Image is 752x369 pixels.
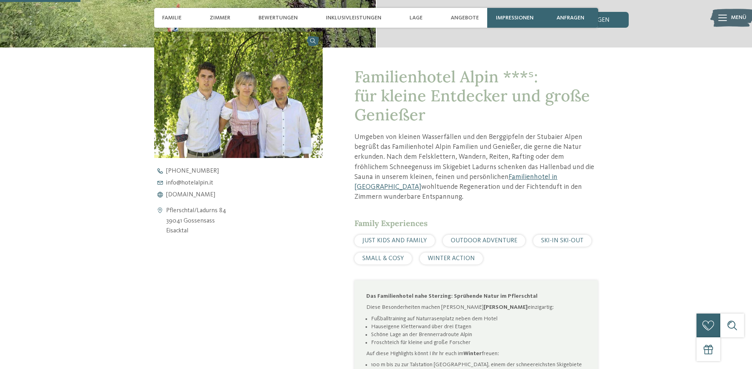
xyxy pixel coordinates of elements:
span: Familienhotel Alpin ***ˢ: für kleine Entdecker und große Genießer [354,67,590,125]
p: Auf diese Highlights könnt I ihr hr euch im freuen: [366,350,586,358]
a: Familienhotel in [GEOGRAPHIC_DATA] [354,173,557,190]
span: [DOMAIN_NAME] [166,192,215,198]
span: OUTDOOR ADVENTURE [451,238,517,244]
span: SMALL & COSY [362,255,404,262]
span: SKI-IN SKI-OUT [541,238,584,244]
a: [DOMAIN_NAME] [154,192,337,198]
a: [PHONE_NUMBER] [154,168,337,174]
span: Inklusivleistungen [326,15,381,21]
li: Schöne Lage an der Brennerradroute Alpin [371,331,586,339]
p: Umgeben von kleinen Wasserfällen und den Berggipfeln der Stubaier Alpen begrüßt das Familienhotel... [354,132,598,202]
address: Pflerschtal/Ladurns 84 39041 Gossensass Eisacktal [166,206,226,236]
strong: Winter [463,351,482,356]
span: Family Experiences [354,218,428,228]
span: anfragen [557,15,584,21]
li: Fußballtraining auf Naturrasenplatz neben dem Hotel [371,315,586,323]
span: Zimmer [210,15,230,21]
span: Impressionen [496,15,534,21]
strong: Das Familienhotel nahe Sterzing: Sprühende Natur im Pflerschtal [366,293,538,299]
li: Hauseigene Kletterwand über drei Etagen [371,323,586,331]
span: Lage [409,15,423,21]
li: Froschteich für kleine und große Forscher [371,339,586,346]
a: info@hotelalpin.it [154,180,337,186]
span: JUST KIDS AND FAMILY [362,238,427,244]
span: Bewertungen [258,15,298,21]
span: info@ hotelalpin. it [166,180,213,186]
span: Angebote [451,15,479,21]
img: Das Familienhotel bei Sterzing für Genießer [154,32,323,158]
strong: [PERSON_NAME] [484,304,528,310]
p: Diese Besonderheiten machen [PERSON_NAME] einzigartig: [366,303,586,311]
span: Familie [162,15,182,21]
span: [PHONE_NUMBER] [166,168,219,174]
span: WINTER ACTION [428,255,475,262]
